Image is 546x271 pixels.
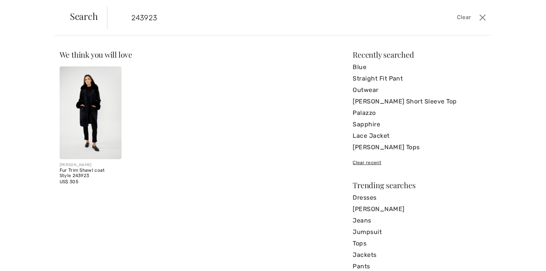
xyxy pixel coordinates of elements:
[353,181,486,189] div: Trending searches
[353,51,486,58] div: Recently searched
[457,13,471,22] span: Clear
[70,11,98,21] span: Search
[353,203,486,215] a: [PERSON_NAME]
[353,142,486,153] a: [PERSON_NAME] Tops
[60,168,122,179] div: Fur Trim Shawl coat Style 243923
[60,162,122,168] div: [PERSON_NAME]
[353,73,486,84] a: Straight Fit Pant
[353,61,486,73] a: Blue
[353,159,486,166] div: Clear recent
[353,96,486,107] a: [PERSON_NAME] Short Sleeve Top
[353,107,486,119] a: Palazzo
[353,249,486,261] a: Jackets
[353,84,486,96] a: Outwear
[126,6,389,29] input: TYPE TO SEARCH
[353,226,486,238] a: Jumpsuit
[477,11,488,24] button: Close
[353,119,486,130] a: Sapphire
[60,179,78,184] span: US$ 305
[18,5,34,12] span: Chat
[353,130,486,142] a: Lace Jacket
[60,66,122,159] img: Fur Trim Shawl coat Style 243923. Black
[60,49,132,60] span: We think you will love
[353,215,486,226] a: Jeans
[353,238,486,249] a: Tops
[353,192,486,203] a: Dresses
